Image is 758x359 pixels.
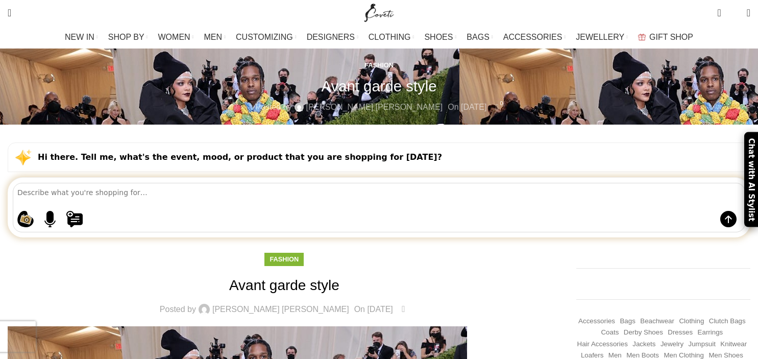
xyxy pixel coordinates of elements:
[640,317,674,326] a: Beachwear (451 items)
[369,32,411,42] span: CLOTHING
[424,27,456,47] a: SHOES
[362,8,396,16] a: Site logo
[448,103,486,111] time: On [DATE]
[729,3,739,23] div: My Wishlist
[601,328,619,338] a: Coats (417 items)
[620,317,635,326] a: Bags (1,744 items)
[307,27,358,47] a: DESIGNERS
[108,32,144,42] span: SHOP BY
[364,61,394,69] a: Fashion
[255,101,291,114] span: Posted by
[492,101,502,114] a: 0
[503,32,563,42] span: ACCESSORIES
[65,27,98,47] a: NEW IN
[369,27,414,47] a: CLOTHING
[158,27,194,47] a: WOMEN
[108,27,148,47] a: SHOP BY
[624,328,663,338] a: Derby shoes (233 items)
[576,27,628,47] a: JEWELLERY
[8,275,561,295] h1: Avant garde style
[158,32,190,42] span: WOMEN
[638,27,693,47] a: GIFT SHOP
[649,32,693,42] span: GIFT SHOP
[698,328,723,338] a: Earrings (184 items)
[498,100,505,107] span: 0
[398,303,409,316] a: 0
[712,3,726,23] a: 0
[204,27,226,47] a: MEN
[212,305,349,314] a: [PERSON_NAME] [PERSON_NAME]
[307,32,355,42] span: DESIGNERS
[204,32,223,42] span: MEN
[270,255,299,263] a: Fashion
[236,27,297,47] a: CUSTOMIZING
[709,317,746,326] a: Clutch Bags (155 items)
[3,3,16,23] a: Search
[321,77,436,95] h1: Avant garde style
[578,317,615,326] a: Accessories (745 items)
[160,305,196,314] span: Posted by
[467,27,493,47] a: BAGS
[718,5,726,13] span: 0
[679,317,704,326] a: Clothing (18,679 items)
[354,305,393,314] time: On [DATE]
[404,302,411,309] span: 0
[503,27,566,47] a: ACCESSORIES
[638,34,646,40] img: GiftBag
[3,27,755,47] div: Main navigation
[668,328,693,338] a: Dresses (9,678 items)
[576,32,624,42] span: JEWELLERY
[295,103,304,112] img: author-avatar
[306,101,443,114] a: [PERSON_NAME] [PERSON_NAME]
[236,32,293,42] span: CUSTOMIZING
[199,304,210,315] img: author-avatar
[65,32,94,42] span: NEW IN
[467,32,489,42] span: BAGS
[661,340,683,349] a: Jewelry (408 items)
[577,340,628,349] a: Hair Accessories (245 items)
[689,340,716,349] a: Jumpsuit (155 items)
[731,10,739,18] span: 0
[424,32,453,42] span: SHOES
[720,340,747,349] a: Knitwear (484 items)
[632,340,655,349] a: Jackets (1,198 items)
